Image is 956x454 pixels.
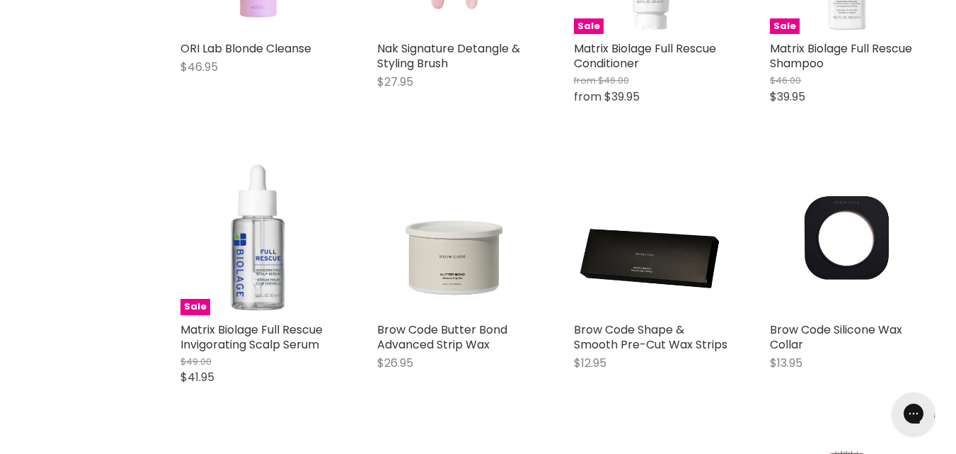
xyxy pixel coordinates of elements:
a: ORI Lab Blonde Cleanse [180,40,311,57]
span: $39.95 [770,89,805,105]
span: from [574,89,601,105]
span: $41.95 [180,369,214,385]
span: Sale [574,18,604,35]
img: Brow Code Butter Bond Advanced Strip Wax [377,161,531,315]
span: $46.00 [598,74,629,87]
span: $49.00 [180,355,212,368]
span: $13.95 [770,355,802,371]
a: Matrix Biolage Full Rescue Invigorating Scalp SerumSale [180,161,335,315]
span: $46.95 [180,59,218,75]
a: Nak Signature Detangle & Styling Brush [377,40,520,72]
img: Brow Code Silicone Wax Collar [770,161,924,315]
a: Brow Code Silicone Wax Collar [770,322,902,353]
span: $27.95 [377,74,413,90]
span: Sale [180,299,210,315]
span: $39.95 [604,89,640,105]
a: Brow Code Butter Bond Advanced Strip Wax [377,322,507,353]
a: Matrix Biolage Full Rescue Invigorating Scalp Serum [180,322,323,353]
a: Matrix Biolage Full Rescue Conditioner [574,40,716,72]
a: Matrix Biolage Full Rescue Shampoo [770,40,912,72]
img: Matrix Biolage Full Rescue Invigorating Scalp Serum [180,161,335,315]
span: $12.95 [574,355,606,371]
span: Sale [770,18,800,35]
span: $46.00 [770,74,801,87]
a: Brow Code Shape & Smooth Pre-Cut Wax Strips [574,322,727,353]
iframe: Gorgias live chat messenger [885,387,942,440]
span: $26.95 [377,355,413,371]
img: Brow Code Shape & Smooth Pre-Cut Wax Strips [574,161,728,315]
span: from [574,74,596,87]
